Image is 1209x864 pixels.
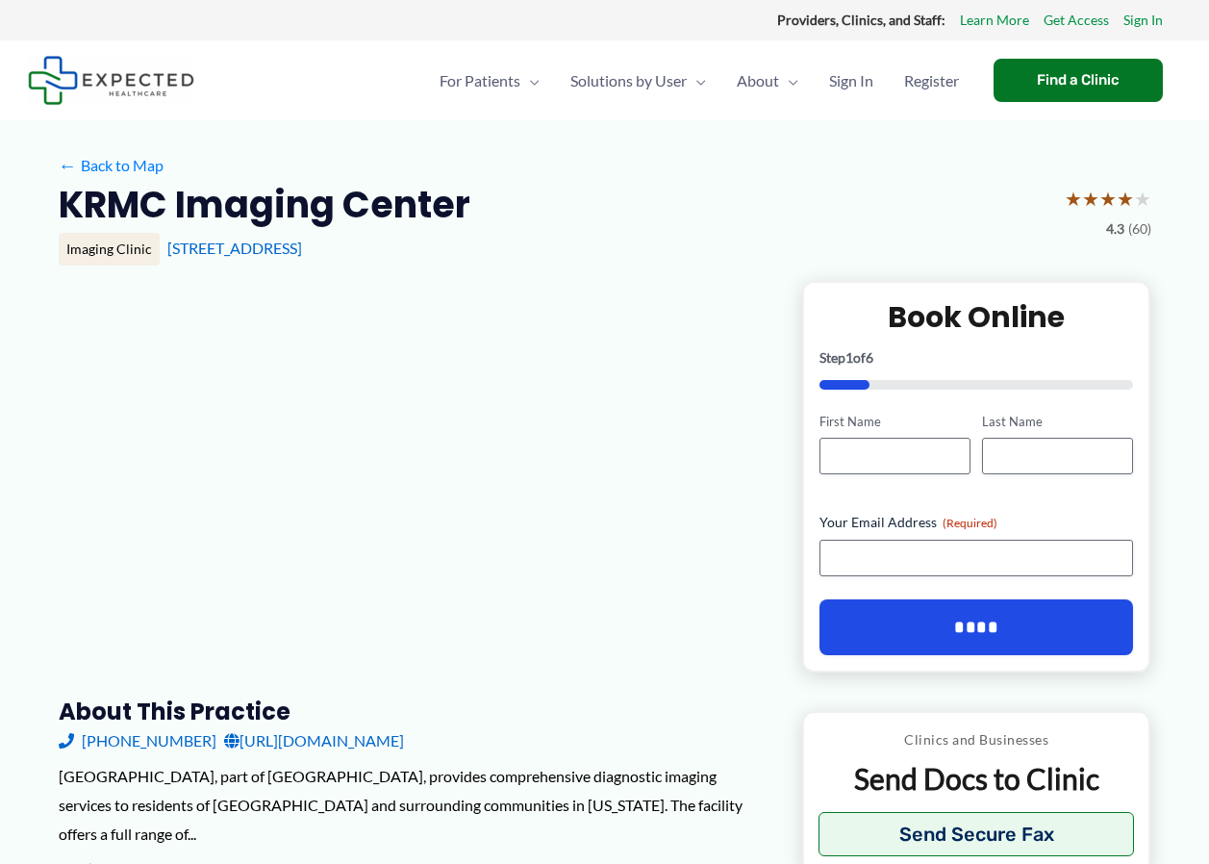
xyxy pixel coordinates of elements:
[59,181,470,228] h2: KRMC Imaging Center
[59,233,160,266] div: Imaging Clinic
[819,513,1134,532] label: Your Email Address
[819,727,1135,752] p: Clinics and Businesses
[424,47,555,114] a: For PatientsMenu Toggle
[1134,181,1151,216] span: ★
[960,8,1029,33] a: Learn More
[721,47,814,114] a: AboutMenu Toggle
[1117,181,1134,216] span: ★
[1128,216,1151,241] span: (60)
[59,697,771,726] h3: About this practice
[1099,181,1117,216] span: ★
[59,726,216,755] a: [PHONE_NUMBER]
[889,47,974,114] a: Register
[904,47,959,114] span: Register
[1106,216,1124,241] span: 4.3
[819,298,1134,336] h2: Book Online
[777,12,945,28] strong: Providers, Clinics, and Staff:
[28,56,194,105] img: Expected Healthcare Logo - side, dark font, small
[1082,181,1099,216] span: ★
[1123,8,1163,33] a: Sign In
[167,239,302,257] a: [STREET_ADDRESS]
[224,726,404,755] a: [URL][DOMAIN_NAME]
[59,156,77,174] span: ←
[440,47,520,114] span: For Patients
[687,47,706,114] span: Menu Toggle
[779,47,798,114] span: Menu Toggle
[1065,181,1082,216] span: ★
[943,516,997,530] span: (Required)
[982,413,1133,431] label: Last Name
[570,47,687,114] span: Solutions by User
[424,47,974,114] nav: Primary Site Navigation
[845,349,853,366] span: 1
[59,151,164,180] a: ←Back to Map
[819,812,1135,856] button: Send Secure Fax
[555,47,721,114] a: Solutions by UserMenu Toggle
[737,47,779,114] span: About
[59,762,771,848] div: [GEOGRAPHIC_DATA], part of [GEOGRAPHIC_DATA], provides comprehensive diagnostic imaging services ...
[994,59,1163,102] a: Find a Clinic
[829,47,873,114] span: Sign In
[520,47,540,114] span: Menu Toggle
[866,349,873,366] span: 6
[1044,8,1109,33] a: Get Access
[819,413,970,431] label: First Name
[819,351,1134,365] p: Step of
[814,47,889,114] a: Sign In
[819,760,1135,798] p: Send Docs to Clinic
